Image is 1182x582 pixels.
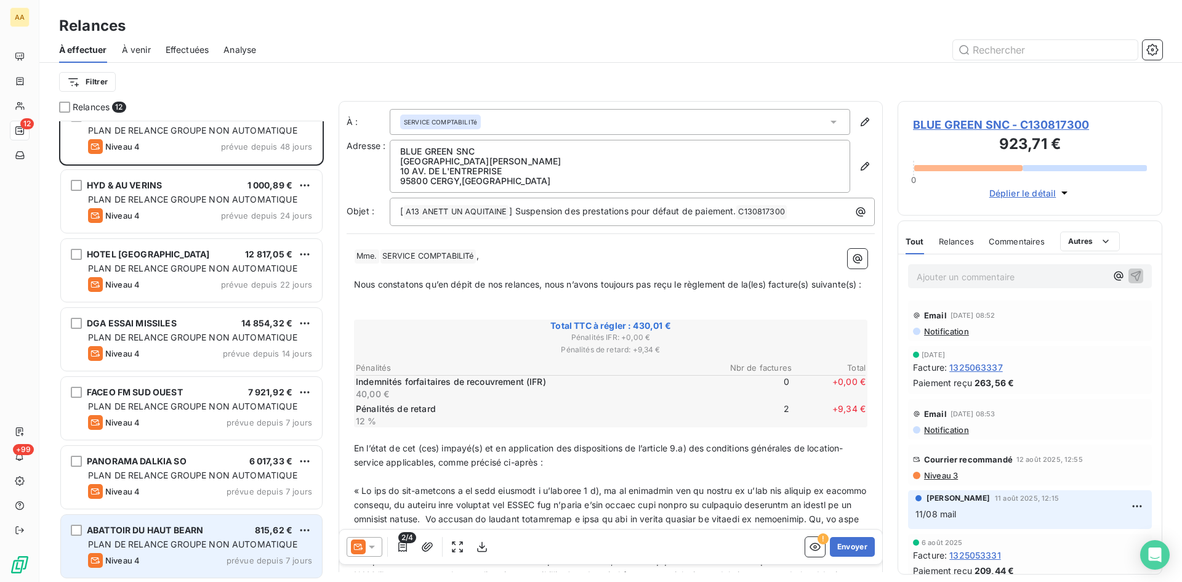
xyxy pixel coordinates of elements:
[356,332,866,343] span: Pénalités IFR : + 0,00 €
[73,101,110,113] span: Relances
[356,344,866,355] span: Pénalités de retard : + 9,34 €
[915,509,957,519] span: 11/08 mail
[87,387,183,397] span: FACEO FM SUD OUEST
[922,539,963,546] span: 6 août 2025
[736,205,787,219] span: C130817300
[476,250,479,261] span: ,
[975,564,1014,577] span: 209,44 €
[87,525,203,535] span: ABATTOIR DU HAUT BEARN
[1140,540,1170,570] div: Open Intercom Messenger
[241,318,292,328] span: 14 854,32 €
[88,332,297,342] span: PLAN DE RELANCE GROUPE NON AUTOMATIQUE
[88,194,297,204] span: PLAN DE RELANCE GROUPE NON AUTOMATIQUE
[913,564,972,577] span: Paiement reçu
[245,249,292,259] span: 12 817,05 €
[792,403,866,427] span: + 9,34 €
[924,310,947,320] span: Email
[87,180,162,190] span: HYD & AU VERINS
[88,125,297,135] span: PLAN DE RELANCE GROUPE NON AUTOMATIQUE
[923,471,958,480] span: Niveau 3
[989,187,1056,200] span: Déplier le détail
[355,249,379,264] span: Mme.
[715,376,789,400] span: 0
[913,116,1147,133] span: BLUE GREEN SNC - C130817300
[911,175,916,185] span: 0
[227,487,312,496] span: prévue depuis 7 jours
[112,102,126,113] span: 12
[347,206,374,216] span: Objet :
[923,326,969,336] span: Notification
[223,349,312,358] span: prévue depuis 14 jours
[398,532,416,543] span: 2/4
[10,555,30,575] img: Logo LeanPay
[354,279,862,289] span: Nous constatons qu’en dépit de nos relances, nous n’avons toujours pas reçu le règlement de la(le...
[906,236,924,246] span: Tout
[913,361,947,374] span: Facture :
[400,166,840,176] p: 10 AV. DE L'ENTREPRISE
[923,425,969,435] span: Notification
[105,418,140,427] span: Niveau 4
[13,444,34,455] span: +99
[913,376,972,389] span: Paiement reçu
[227,556,312,565] span: prévue depuis 7 jours
[347,116,390,128] label: À :
[922,351,945,358] span: [DATE]
[404,205,509,219] span: A13 ANETT UN AQUITAINE
[105,349,140,358] span: Niveau 4
[400,206,403,216] span: [
[166,44,209,56] span: Effectuées
[913,549,947,562] span: Facture :
[509,206,736,216] span: ] Suspension des prestations pour défaut de paiement.
[404,118,477,126] span: SERVICE COMPTABILITé
[356,403,713,415] p: Pénalités de retard
[88,470,297,480] span: PLAN DE RELANCE GROUPE NON AUTOMATIQUE
[913,133,1147,158] h3: 923,71 €
[59,72,116,92] button: Filtrer
[356,388,713,400] p: 40,00 €
[951,410,995,418] span: [DATE] 08:53
[59,121,324,582] div: grid
[995,495,1059,502] span: 11 août 2025, 12:15
[88,401,297,411] span: PLAN DE RELANCE GROUPE NON AUTOMATIQUE
[88,263,297,273] span: PLAN DE RELANCE GROUPE NON AUTOMATIQUE
[105,211,140,220] span: Niveau 4
[1016,456,1083,463] span: 12 août 2025, 12:55
[715,403,789,427] span: 2
[830,537,875,557] button: Envoyer
[223,44,256,56] span: Analyse
[400,176,840,186] p: 95800 CERGY , [GEOGRAPHIC_DATA]
[347,140,385,151] span: Adresse :
[949,549,1001,562] span: 1325053331
[248,387,293,397] span: 7 921,92 €
[356,376,713,388] p: Indemnités forfaitaires de recouvrement (IFR)
[400,156,840,166] p: [GEOGRAPHIC_DATA][PERSON_NAME]
[792,376,866,400] span: + 0,00 €
[356,363,718,373] span: Pénalités
[247,180,293,190] span: 1 000,89 €
[249,456,293,466] span: 6 017,33 €
[59,44,107,56] span: À effectuer
[10,7,30,27] div: AA
[255,525,292,535] span: 815,62 €
[59,15,126,37] h3: Relances
[221,280,312,289] span: prévue depuis 22 jours
[221,211,312,220] span: prévue depuis 24 jours
[354,443,843,467] span: En l’état de cet (ces) impayé(s) et en application des dispositions de l’article 9.a) des conditi...
[924,409,947,419] span: Email
[356,415,713,427] p: 12 %
[87,318,177,328] span: DGA ESSAI MISSILES
[953,40,1138,60] input: Rechercher
[380,249,476,264] span: SERVICE COMPTABILITé
[927,493,990,504] span: [PERSON_NAME]
[356,320,866,332] span: Total TTC à régler : 430,01 €
[924,455,1013,464] span: Courrier recommandé
[221,142,312,152] span: prévue depuis 48 jours
[400,147,840,156] p: BLUE GREEN SNC
[87,249,209,259] span: HOTEL [GEOGRAPHIC_DATA]
[975,376,1014,389] span: 263,56 €
[105,142,140,152] span: Niveau 4
[105,280,140,289] span: Niveau 4
[939,236,974,246] span: Relances
[122,44,151,56] span: À venir
[1060,232,1120,251] button: Autres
